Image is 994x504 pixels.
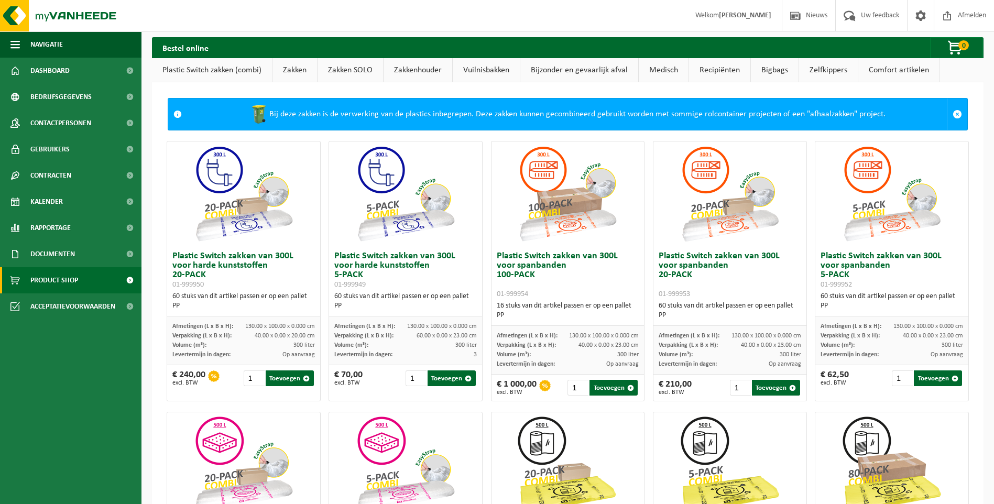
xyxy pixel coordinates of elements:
[453,58,520,82] a: Vuilnisbakken
[799,58,858,82] a: Zelfkippers
[497,361,555,367] span: Levertermijn in dagen:
[172,342,206,348] span: Volume (m³):
[821,281,852,289] span: 01-999952
[406,370,427,386] input: 1
[839,141,944,246] img: 01-999952
[821,251,963,289] h3: Plastic Switch zakken van 300L voor spanbanden 5-PACK
[617,352,639,358] span: 300 liter
[384,58,452,82] a: Zakkenhouder
[719,12,771,19] strong: [PERSON_NAME]
[334,292,477,311] div: 60 stuks van dit artikel passen er op een pallet
[821,301,963,311] div: PP
[659,380,692,396] div: € 210,00
[172,333,232,339] span: Verpakking (L x B x H):
[659,333,719,339] span: Afmetingen (L x B x H):
[769,361,801,367] span: Op aanvraag
[520,58,638,82] a: Bijzonder en gevaarlijk afval
[255,333,315,339] span: 40.00 x 0.00 x 20.00 cm
[334,370,363,386] div: € 70,00
[741,342,801,348] span: 40.00 x 0.00 x 23.00 cm
[172,352,231,358] span: Levertermijn in dagen:
[334,333,394,339] span: Verpakking (L x B x H):
[30,84,92,110] span: Bedrijfsgegevens
[417,333,477,339] span: 60.00 x 0.00 x 23.00 cm
[318,58,383,82] a: Zakken SOLO
[821,352,879,358] span: Levertermijn in dagen:
[497,290,528,298] span: 01-999954
[659,311,801,320] div: PP
[821,323,881,330] span: Afmetingen (L x B x H):
[821,370,849,386] div: € 62,50
[659,352,693,358] span: Volume (m³):
[931,352,963,358] span: Op aanvraag
[731,333,801,339] span: 130.00 x 100.00 x 0.000 cm
[30,189,63,215] span: Kalender
[244,370,265,386] input: 1
[172,251,315,289] h3: Plastic Switch zakken van 300L voor harde kunststoffen 20-PACK
[821,292,963,311] div: 60 stuks van dit artikel passen er op een pallet
[334,380,363,386] span: excl. BTW
[821,333,880,339] span: Verpakking (L x B x H):
[334,342,368,348] span: Volume (m³):
[930,37,982,58] button: 0
[152,58,272,82] a: Plastic Switch zakken (combi)
[334,251,477,289] h3: Plastic Switch zakken van 300L voor harde kunststoffen 5-PACK
[30,58,70,84] span: Dashboard
[152,37,219,58] h2: Bestel online
[515,141,620,246] img: 01-999954
[266,370,314,386] button: Toevoegen
[689,58,750,82] a: Recipiënten
[497,333,558,339] span: Afmetingen (L x B x H):
[497,389,537,396] span: excl. BTW
[172,380,205,386] span: excl. BTW
[474,352,477,358] span: 3
[659,361,717,367] span: Levertermijn in dagen:
[172,301,315,311] div: PP
[428,370,476,386] button: Toevoegen
[821,342,855,348] span: Volume (m³):
[659,389,692,396] span: excl. BTW
[172,370,205,386] div: € 240,00
[293,342,315,348] span: 300 liter
[30,267,78,293] span: Product Shop
[858,58,940,82] a: Comfort artikelen
[497,251,639,299] h3: Plastic Switch zakken van 300L voor spanbanden 100-PACK
[569,333,639,339] span: 130.00 x 100.00 x 0.000 cm
[334,281,366,289] span: 01-999949
[334,352,392,358] span: Levertermijn in dagen:
[30,215,71,241] span: Rapportage
[821,380,849,386] span: excl. BTW
[334,301,477,311] div: PP
[893,323,963,330] span: 130.00 x 100.00 x 0.000 cm
[248,104,269,125] img: WB-0240-HPE-GN-50.png
[958,40,969,50] span: 0
[30,293,115,320] span: Acceptatievoorwaarden
[172,323,233,330] span: Afmetingen (L x B x H):
[187,98,947,130] div: Bij deze zakken is de verwerking van de plastics inbegrepen. Deze zakken kunnen gecombineerd gebr...
[455,342,477,348] span: 300 liter
[730,380,751,396] input: 1
[678,141,782,246] img: 01-999953
[407,323,477,330] span: 130.00 x 100.00 x 0.000 cm
[751,58,799,82] a: Bigbags
[639,58,689,82] a: Medisch
[30,110,91,136] span: Contactpersonen
[914,370,962,386] button: Toevoegen
[659,290,690,298] span: 01-999953
[752,380,800,396] button: Toevoegen
[780,352,801,358] span: 300 liter
[172,281,204,289] span: 01-999950
[191,141,296,246] img: 01-999950
[245,323,315,330] span: 130.00 x 100.00 x 0.000 cm
[497,311,639,320] div: PP
[172,292,315,311] div: 60 stuks van dit artikel passen er op een pallet
[497,342,556,348] span: Verpakking (L x B x H):
[30,136,70,162] span: Gebruikers
[282,352,315,358] span: Op aanvraag
[497,301,639,320] div: 16 stuks van dit artikel passen er op een pallet
[497,352,531,358] span: Volume (m³):
[497,380,537,396] div: € 1 000,00
[903,333,963,339] span: 40.00 x 0.00 x 23.00 cm
[947,98,967,130] a: Sluit melding
[30,241,75,267] span: Documenten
